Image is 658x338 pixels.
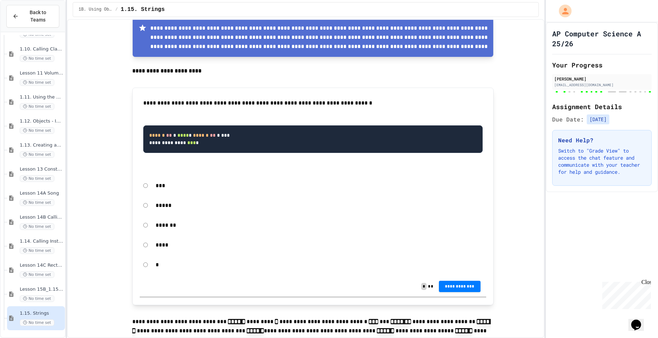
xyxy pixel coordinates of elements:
[558,136,646,144] h3: Need Help?
[20,94,64,100] span: 1.11. Using the Math Class
[20,118,64,124] span: 1.12. Objects - Instances of Classes
[20,271,54,278] span: No time set
[20,190,64,196] span: Lesson 14A Song
[20,103,54,110] span: No time set
[20,238,64,244] span: 1.14. Calling Instance Methods
[20,262,64,268] span: Lesson 14C Rectangle
[554,76,650,82] div: [PERSON_NAME]
[20,55,54,62] span: No time set
[552,29,652,48] h1: AP Computer Science A 25/26
[20,223,54,230] span: No time set
[3,3,49,45] div: Chat with us now!Close
[20,286,64,292] span: Lesson 15B_1.15 String Methods Demonstration
[20,175,54,182] span: No time set
[551,3,573,19] div: My Account
[20,310,64,316] span: 1.15. Strings
[23,9,53,24] span: Back to Teams
[20,166,64,172] span: Lesson 13 Constructors
[587,114,609,124] span: [DATE]
[115,7,118,12] span: /
[20,46,64,52] span: 1.10. Calling Class Methods
[558,147,646,176] p: Switch to "Grade View" to access the chat feature and communicate with your teacher for help and ...
[599,279,651,309] iframe: chat widget
[6,5,59,28] button: Back to Teams
[552,60,652,70] h2: Your Progress
[20,214,64,220] span: Lesson 14B Calling Methods with Parameters
[121,5,165,14] span: 1.15. Strings
[628,310,651,331] iframe: chat widget
[20,319,54,326] span: No time set
[20,199,54,206] span: No time set
[552,102,652,112] h2: Assignment Details
[20,247,54,254] span: No time set
[20,127,54,134] span: No time set
[552,115,584,124] span: Due Date:
[554,82,650,88] div: [EMAIL_ADDRESS][DOMAIN_NAME]
[20,151,54,158] span: No time set
[20,142,64,148] span: 1.13. Creating and Initializing Objects: Constructors
[79,7,113,12] span: 1B. Using Objects and Methods
[20,295,54,302] span: No time set
[20,79,54,86] span: No time set
[20,70,64,76] span: Lesson 11 Volume, Distance, & Quadratic Formula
